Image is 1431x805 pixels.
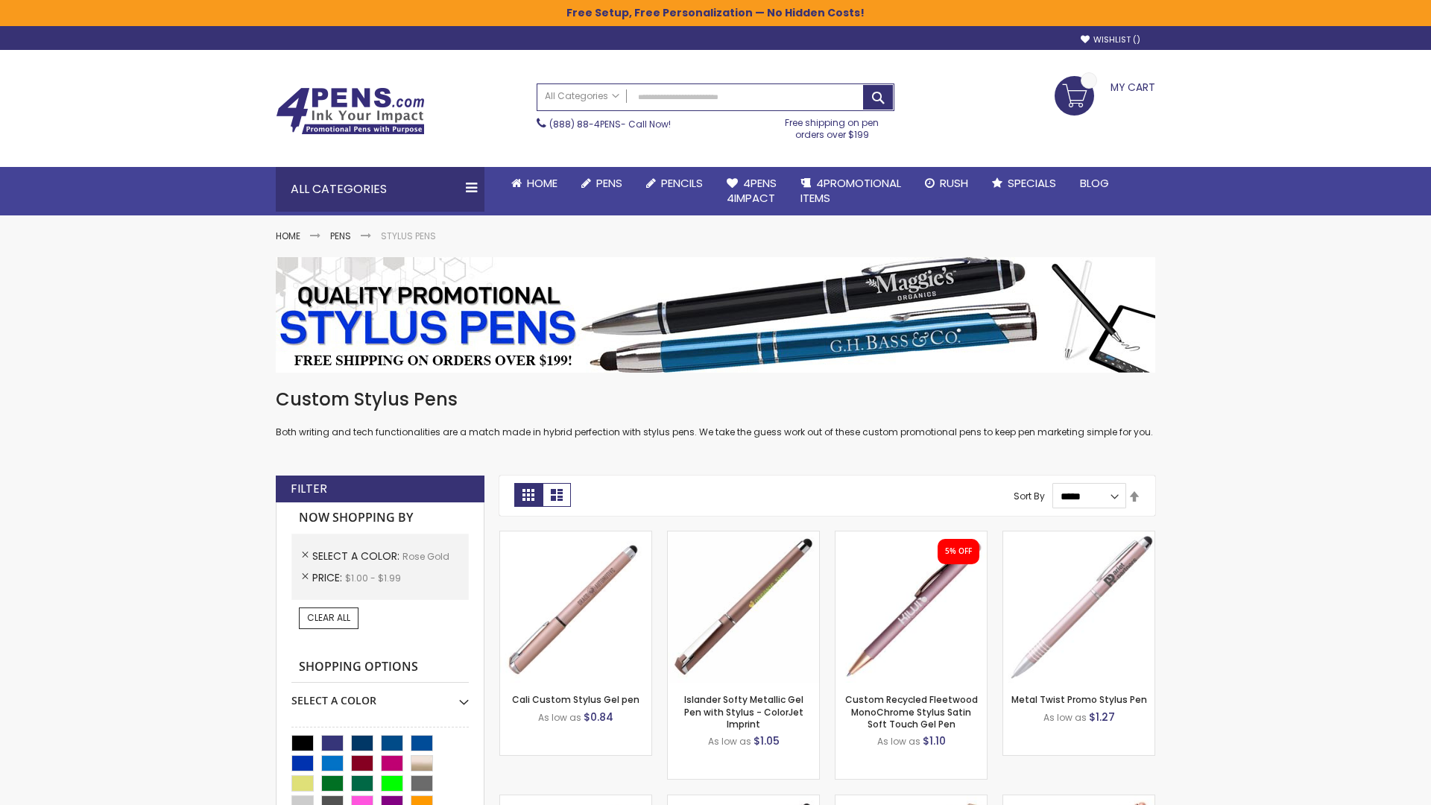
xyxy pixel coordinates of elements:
[499,167,569,200] a: Home
[1003,531,1154,543] a: Metal Twist Promo Stylus Pen-Rose gold
[835,531,987,683] img: Custom Recycled Fleetwood MonoChrome Stylus Satin Soft Touch Gel Pen-Rose Gold
[1089,710,1115,724] span: $1.27
[538,711,581,724] span: As low as
[980,167,1068,200] a: Specials
[276,388,1155,439] div: Both writing and tech functionalities are a match made in hybrid perfection with stylus pens. We ...
[684,693,803,730] a: Islander Softy Metallic Gel Pen with Stylus - ColorJet Imprint
[500,531,651,683] img: Cali Custom Stylus Gel pen-Rose Gold
[770,111,895,141] div: Free shipping on pen orders over $199
[940,175,968,191] span: Rush
[1068,167,1121,200] a: Blog
[381,230,436,242] strong: Stylus Pens
[661,175,703,191] span: Pencils
[945,546,972,557] div: 5% OFF
[634,167,715,200] a: Pencils
[584,710,613,724] span: $0.84
[291,481,327,497] strong: Filter
[913,167,980,200] a: Rush
[923,733,946,748] span: $1.10
[291,683,469,708] div: Select A Color
[500,531,651,543] a: Cali Custom Stylus Gel pen-Rose Gold
[668,531,819,683] img: Islander Softy Metallic Gel Pen with Stylus - ColorJet Imprint-Rose Gold
[835,531,987,543] a: Custom Recycled Fleetwood MonoChrome Stylus Satin Soft Touch Gel Pen-Rose Gold
[291,502,469,534] strong: Now Shopping by
[345,572,401,584] span: $1.00 - $1.99
[545,90,619,102] span: All Categories
[276,257,1155,373] img: Stylus Pens
[708,735,751,748] span: As low as
[715,167,789,215] a: 4Pens4impact
[512,693,639,706] a: Cali Custom Stylus Gel pen
[276,230,300,242] a: Home
[1008,175,1056,191] span: Specials
[1043,711,1087,724] span: As low as
[312,570,345,585] span: Price
[1014,490,1045,502] label: Sort By
[527,175,557,191] span: Home
[727,175,777,206] span: 4Pens 4impact
[1081,34,1140,45] a: Wishlist
[569,167,634,200] a: Pens
[537,84,627,109] a: All Categories
[299,607,358,628] a: Clear All
[800,175,901,206] span: 4PROMOTIONAL ITEMS
[789,167,913,215] a: 4PROMOTIONALITEMS
[1080,175,1109,191] span: Blog
[877,735,920,748] span: As low as
[330,230,351,242] a: Pens
[596,175,622,191] span: Pens
[276,87,425,135] img: 4Pens Custom Pens and Promotional Products
[291,651,469,684] strong: Shopping Options
[1003,531,1154,683] img: Metal Twist Promo Stylus Pen-Rose gold
[307,611,350,624] span: Clear All
[754,733,780,748] span: $1.05
[402,550,449,563] span: Rose Gold
[312,549,402,563] span: Select A Color
[549,118,671,130] span: - Call Now!
[276,388,1155,411] h1: Custom Stylus Pens
[668,531,819,543] a: Islander Softy Metallic Gel Pen with Stylus - ColorJet Imprint-Rose Gold
[276,167,484,212] div: All Categories
[549,118,621,130] a: (888) 88-4PENS
[1011,693,1147,706] a: Metal Twist Promo Stylus Pen
[845,693,978,730] a: Custom Recycled Fleetwood MonoChrome Stylus Satin Soft Touch Gel Pen
[514,483,543,507] strong: Grid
